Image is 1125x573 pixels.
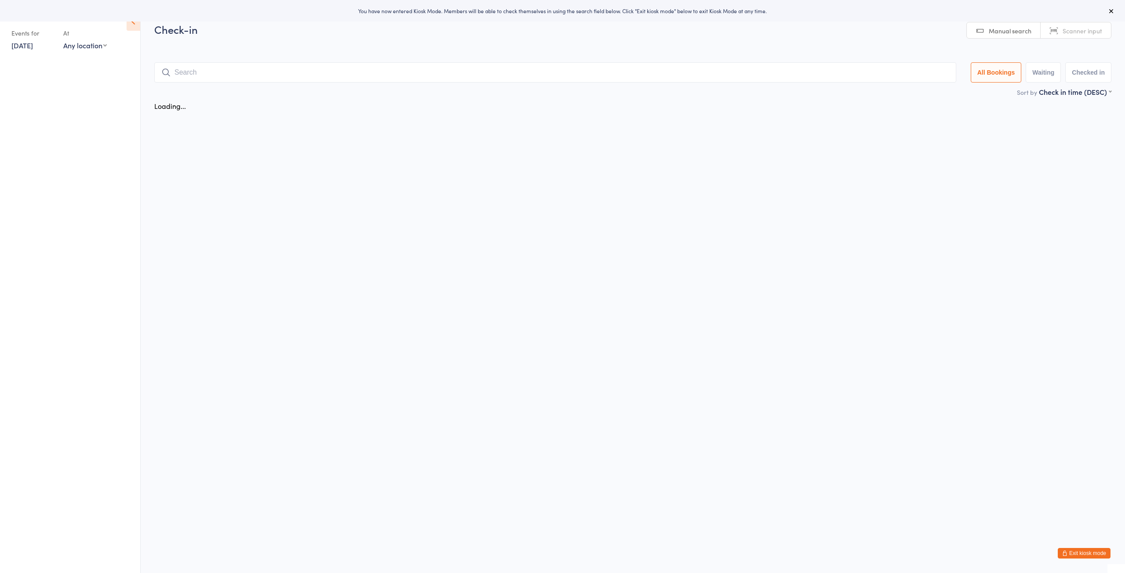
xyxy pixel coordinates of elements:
[1065,62,1111,83] button: Checked in
[154,22,1111,36] h2: Check-in
[11,40,33,50] a: [DATE]
[1039,87,1111,97] div: Check in time (DESC)
[1063,26,1102,35] span: Scanner input
[154,62,956,83] input: Search
[989,26,1031,35] span: Manual search
[1058,548,1110,559] button: Exit kiosk mode
[1026,62,1061,83] button: Waiting
[63,26,107,40] div: At
[63,40,107,50] div: Any location
[14,7,1111,14] div: You have now entered Kiosk Mode. Members will be able to check themselves in using the search fie...
[1017,88,1037,97] label: Sort by
[154,101,186,111] div: Loading...
[971,62,1022,83] button: All Bookings
[11,26,54,40] div: Events for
